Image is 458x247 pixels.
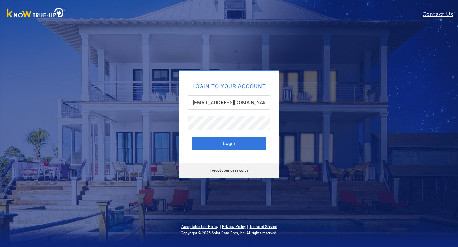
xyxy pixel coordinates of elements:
a: Contact Us [423,11,458,18]
span: | [220,223,221,229]
h2: Login to your account [192,84,266,89]
a: Acceptable Use Policy [181,225,218,229]
span: | [247,223,248,229]
a: Terms of Service [250,225,277,229]
button: Login [192,137,266,150]
img: Know True-Up [4,7,69,21]
input: Email [188,95,270,110]
a: Forgot your password? [210,168,249,172]
a: Privacy Policy [222,225,246,229]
